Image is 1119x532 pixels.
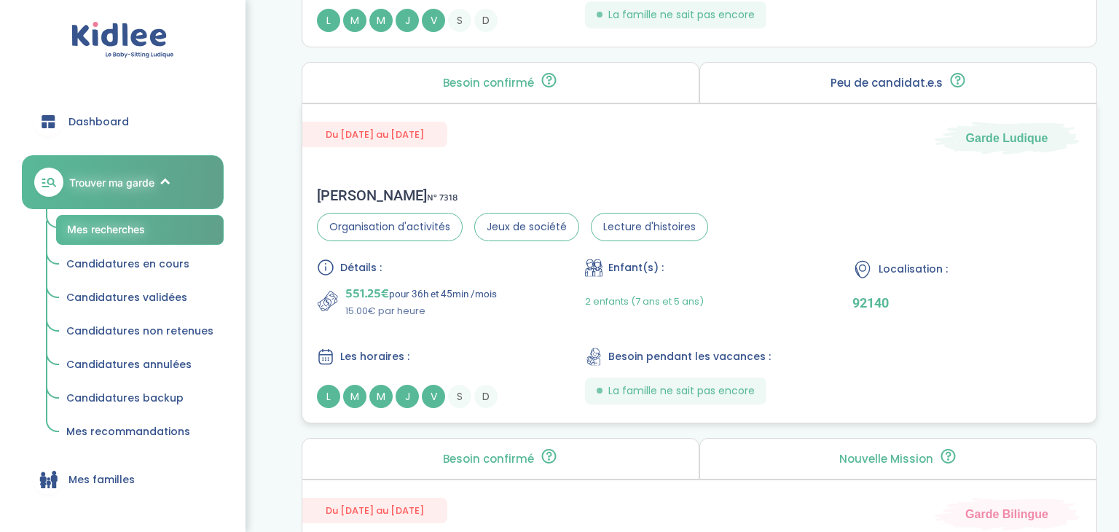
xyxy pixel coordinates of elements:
[71,22,174,59] img: logo.svg
[345,283,497,304] p: pour 36h et 45min /mois
[474,213,579,241] span: Jeux de société
[56,318,224,345] a: Candidatures non retenues
[422,385,445,408] span: V
[852,295,1082,310] p: 92140
[396,9,419,32] span: J
[396,385,419,408] span: J
[831,77,943,89] p: Peu de candidat.e.s
[56,251,224,278] a: Candidatures en cours
[68,114,129,130] span: Dashboard
[427,190,458,206] span: N° 7318
[443,77,534,89] p: Besoin confirmé
[66,324,213,338] span: Candidatures non retenues
[474,9,498,32] span: D
[66,290,187,305] span: Candidatures validées
[608,260,664,275] span: Enfant(s) :
[879,262,948,277] span: Localisation :
[22,155,224,209] a: Trouver ma garde
[302,122,447,147] span: Du [DATE] au [DATE]
[68,472,135,488] span: Mes familles
[317,213,463,241] span: Organisation d'activités
[343,9,366,32] span: M
[839,453,933,465] p: Nouvelle Mission
[302,498,447,523] span: Du [DATE] au [DATE]
[317,9,340,32] span: L
[608,383,755,399] span: La famille ne sait pas encore
[56,351,224,379] a: Candidatures annulées
[67,223,145,235] span: Mes recherches
[22,453,224,506] a: Mes familles
[422,9,445,32] span: V
[69,175,154,190] span: Trouver ma garde
[317,385,340,408] span: L
[66,391,184,405] span: Candidatures backup
[22,95,224,148] a: Dashboard
[66,424,190,439] span: Mes recommandations
[474,385,498,408] span: D
[448,385,471,408] span: S
[345,283,389,304] span: 551.25€
[966,130,1048,146] span: Garde Ludique
[965,506,1048,522] span: Garde Bilingue
[56,284,224,312] a: Candidatures validées
[369,9,393,32] span: M
[608,349,771,364] span: Besoin pendant les vacances :
[56,385,224,412] a: Candidatures backup
[56,215,224,245] a: Mes recherches
[608,7,755,23] span: La famille ne sait pas encore
[340,260,382,275] span: Détails :
[66,357,192,372] span: Candidatures annulées
[345,304,497,318] p: 15.00€ par heure
[443,453,534,465] p: Besoin confirmé
[340,349,409,364] span: Les horaires :
[317,187,708,204] div: [PERSON_NAME]
[448,9,471,32] span: S
[585,294,704,308] span: 2 enfants (7 ans et 5 ans)
[369,385,393,408] span: M
[56,418,224,446] a: Mes recommandations
[343,385,366,408] span: M
[591,213,708,241] span: Lecture d'histoires
[66,257,189,271] span: Candidatures en cours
